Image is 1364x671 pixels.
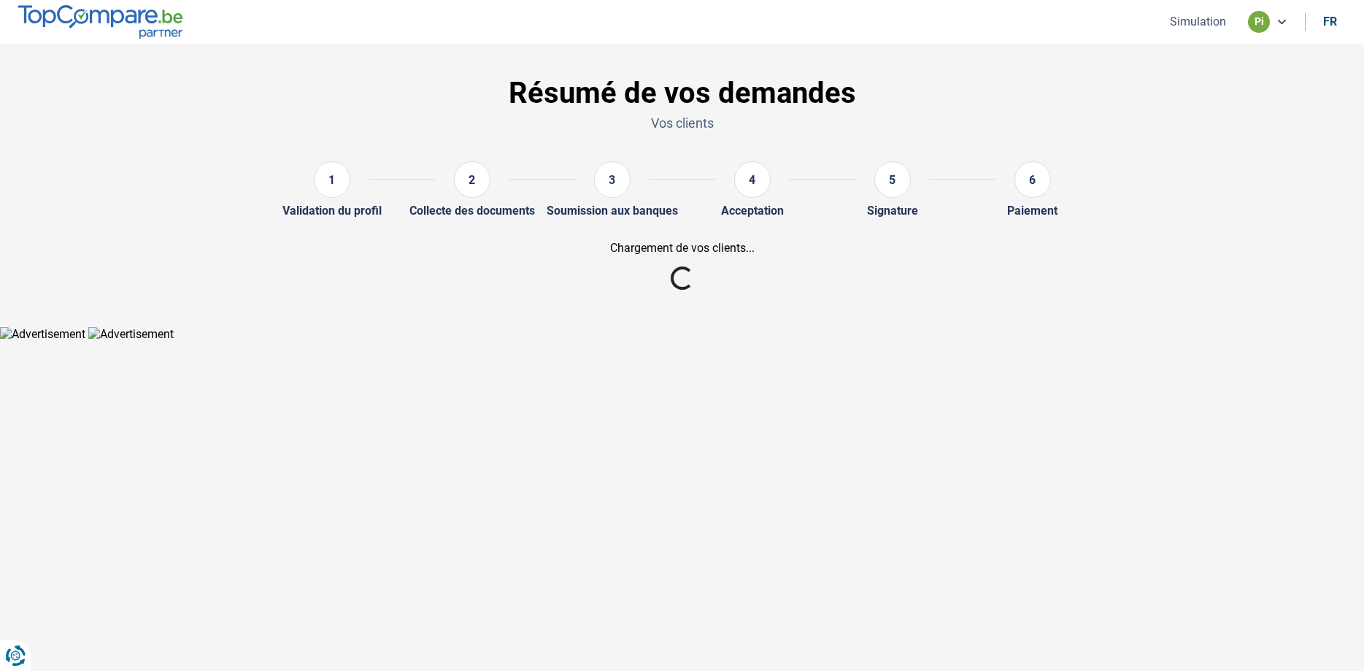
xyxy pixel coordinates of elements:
div: Signature [867,204,918,218]
div: 1 [314,161,350,198]
div: fr [1323,15,1337,28]
div: Collecte des documents [409,204,535,218]
h1: Résumé de vos demandes [209,76,1155,111]
div: 5 [874,161,911,198]
button: Simulation [1165,14,1230,29]
p: Vos clients [209,114,1155,132]
div: Validation du profil [282,204,382,218]
img: TopCompare.be [18,5,182,38]
div: 2 [454,161,490,198]
div: Soumission aux banques [547,204,678,218]
div: 6 [1014,161,1051,198]
div: pi [1248,11,1270,33]
div: Acceptation [721,204,784,218]
div: Chargement de vos clients... [209,241,1155,255]
img: Advertisement [88,327,174,341]
div: 4 [734,161,771,198]
div: Paiement [1007,204,1057,218]
div: 3 [594,161,631,198]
